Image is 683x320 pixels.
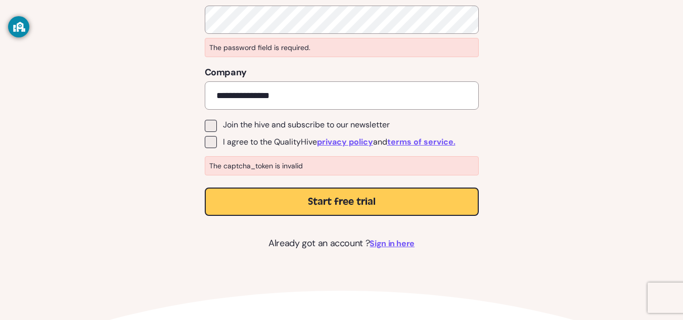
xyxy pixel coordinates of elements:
[223,136,456,148] span: I agree to the QualityHive and
[387,136,456,148] a: terms of service.
[205,38,479,57] p: The password field is required.
[223,120,390,130] span: Join the hive and subscribe to our newsletter
[205,236,479,250] p: Already got an account ?
[205,156,479,175] p: The captcha_token is invalid
[317,136,373,148] a: privacy policy
[8,16,29,37] button: GoGuardian Privacy Information
[205,188,479,216] button: Start free trial
[370,238,415,250] a: Sign in here
[205,65,479,79] label: Company
[308,195,376,209] span: Start free trial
